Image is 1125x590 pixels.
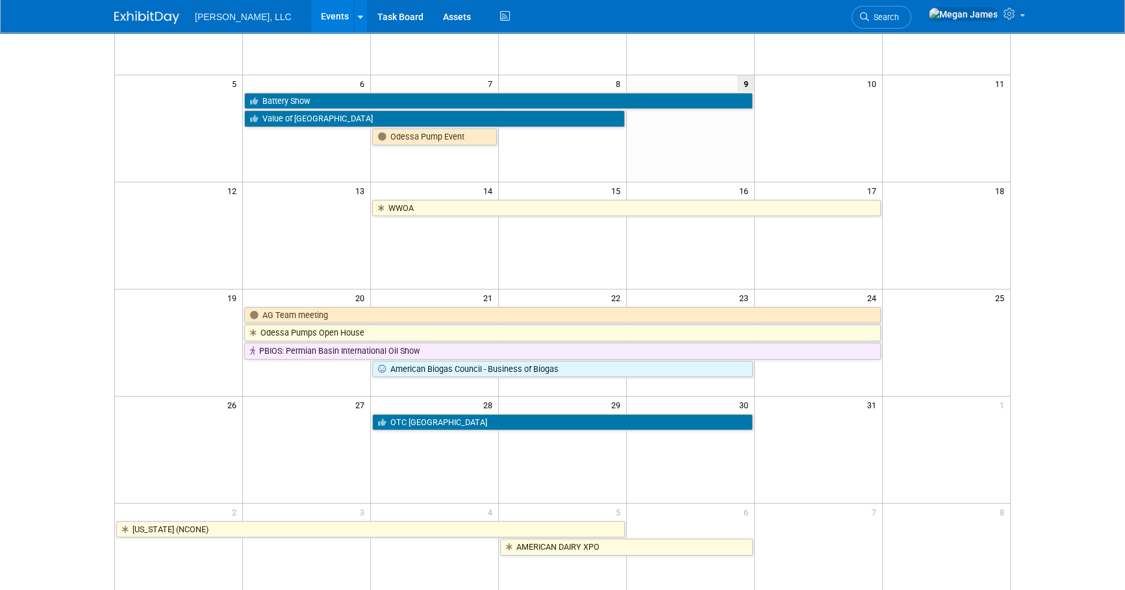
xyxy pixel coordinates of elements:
span: 5 [231,75,242,92]
span: 10 [866,75,882,92]
a: Odessa Pump Event [372,129,497,145]
span: 22 [610,289,626,306]
img: ExhibitDay [114,11,179,24]
a: WWOA [372,200,880,217]
span: 2 [231,504,242,520]
span: 3 [359,504,370,520]
span: 23 [738,289,754,306]
span: 21 [482,289,498,306]
span: 27 [354,397,370,413]
span: 15 [610,182,626,199]
span: 13 [354,182,370,199]
a: AMERICAN DAIRY XPO [500,539,753,556]
span: 29 [610,397,626,413]
a: Odessa Pumps Open House [244,325,880,341]
span: 26 [226,397,242,413]
span: 24 [866,289,882,306]
span: 19 [226,289,242,306]
span: 12 [226,182,242,199]
span: [PERSON_NAME], LLC [195,12,292,22]
a: AG Team meeting [244,307,880,324]
span: 1 [998,397,1010,413]
a: Battery Show [244,93,752,110]
img: Megan James [928,7,998,21]
a: OTC [GEOGRAPHIC_DATA] [372,414,753,431]
span: 6 [359,75,370,92]
span: 20 [354,289,370,306]
span: 31 [866,397,882,413]
span: 28 [482,397,498,413]
span: 14 [482,182,498,199]
span: 5 [614,504,626,520]
span: 9 [737,75,754,92]
a: [US_STATE] (NCONE) [116,521,625,538]
a: American Biogas Council - Business of Biogas [372,361,753,378]
span: 17 [866,182,882,199]
a: PBIOS: Permian Basin International Oil Show [244,343,880,360]
span: 4 [487,504,498,520]
span: 7 [487,75,498,92]
span: 16 [738,182,754,199]
span: 25 [994,289,1010,306]
span: 6 [742,504,754,520]
span: 30 [738,397,754,413]
a: Search [852,6,911,29]
span: 18 [994,182,1010,199]
span: 8 [998,504,1010,520]
span: 11 [994,75,1010,92]
span: Search [869,12,899,22]
span: 8 [614,75,626,92]
a: Value of [GEOGRAPHIC_DATA] [244,110,625,127]
span: 7 [870,504,882,520]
